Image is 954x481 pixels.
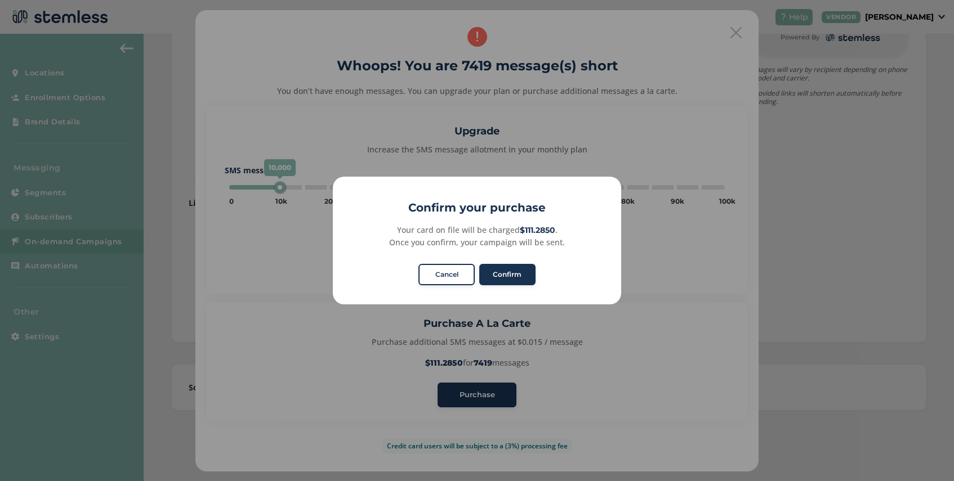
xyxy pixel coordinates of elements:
strong: $111.2850 [520,225,555,235]
div: Your card on file will be charged . Once you confirm, your campaign will be sent. [345,224,608,248]
button: Cancel [418,264,475,285]
iframe: Chat Widget [898,427,954,481]
h2: Confirm your purchase [333,199,621,216]
button: Confirm [479,264,536,285]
